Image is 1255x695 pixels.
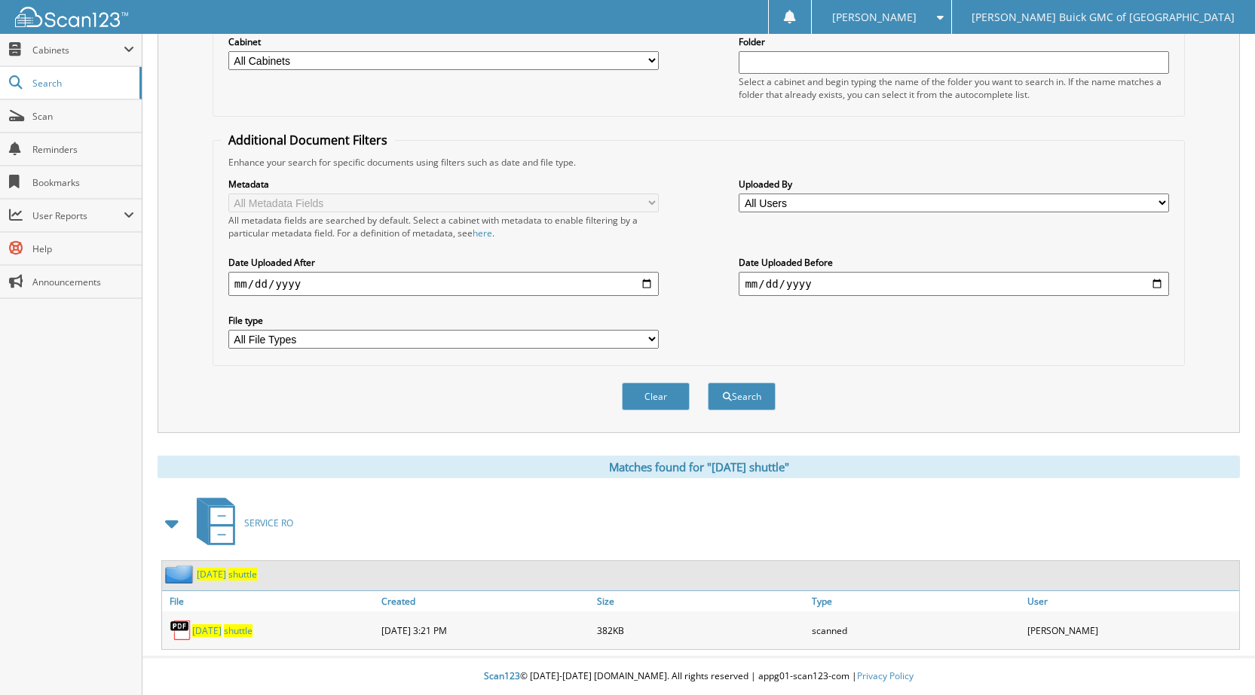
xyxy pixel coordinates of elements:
[32,209,124,222] span: User Reports
[221,156,1177,169] div: Enhance your search for specific documents using filters such as date and file type.
[188,493,293,553] a: SERVICE RO
[32,77,132,90] span: Search
[197,568,257,581] a: [DATE] shuttle
[32,44,124,56] span: Cabinets
[197,568,226,581] span: [DATE]
[142,658,1255,695] div: © [DATE]-[DATE] [DOMAIN_NAME]. All rights reserved | appg01-scan123-com |
[739,256,1169,269] label: Date Uploaded Before
[165,565,197,584] img: folder2.png
[192,624,222,637] span: [DATE]
[158,456,1240,478] div: Matches found for "[DATE] shuttle"
[162,591,378,611] a: File
[221,132,395,148] legend: Additional Document Filters
[857,669,914,682] a: Privacy Policy
[739,35,1169,48] label: Folder
[228,214,659,239] div: All metadata fields are searched by default. Select a cabinet with metadata to enable filtering b...
[32,110,134,123] span: Scan
[32,176,134,189] span: Bookmarks
[192,624,253,637] a: [DATE] shuttle
[739,178,1169,191] label: Uploaded By
[244,517,293,529] span: SERVICE RO
[1180,623,1255,695] iframe: Chat Widget
[15,7,128,27] img: scan123-logo-white.svg
[808,615,1024,645] div: scanned
[228,35,659,48] label: Cabinet
[593,615,809,645] div: 382KB
[739,272,1169,296] input: end
[708,383,776,410] button: Search
[473,227,492,239] a: here
[224,624,253,637] span: shuttle
[1024,615,1239,645] div: [PERSON_NAME]
[378,591,593,611] a: Created
[170,619,192,642] img: PDF.png
[32,242,134,255] span: Help
[808,591,1024,611] a: Type
[832,13,917,22] span: [PERSON_NAME]
[972,13,1235,22] span: [PERSON_NAME] Buick GMC of [GEOGRAPHIC_DATA]
[739,75,1169,101] div: Select a cabinet and begin typing the name of the folder you want to search in. If the name match...
[228,272,659,296] input: start
[228,568,257,581] span: shuttle
[593,591,809,611] a: Size
[228,178,659,191] label: Metadata
[1024,591,1239,611] a: User
[32,143,134,156] span: Reminders
[228,314,659,327] label: File type
[378,615,593,645] div: [DATE] 3:21 PM
[484,669,520,682] span: Scan123
[228,256,659,269] label: Date Uploaded After
[622,383,690,410] button: Clear
[32,276,134,288] span: Announcements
